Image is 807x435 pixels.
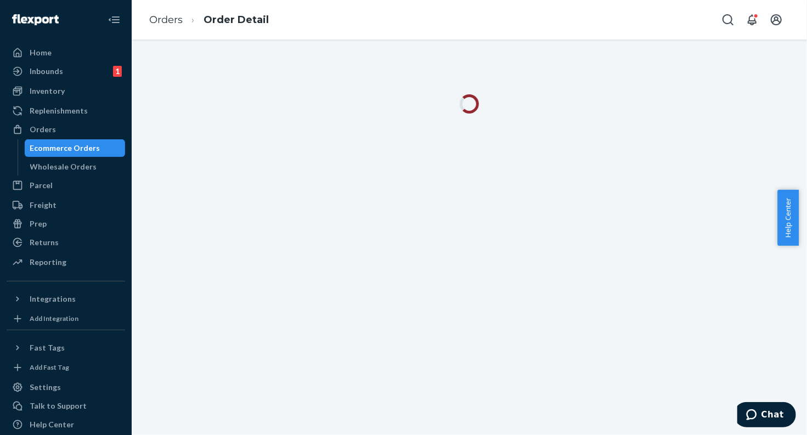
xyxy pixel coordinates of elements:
[7,397,125,415] button: Talk to Support
[30,200,57,211] div: Freight
[7,378,125,396] a: Settings
[30,66,63,77] div: Inbounds
[149,14,183,26] a: Orders
[741,9,763,31] button: Open notifications
[25,158,126,176] a: Wholesale Orders
[12,14,59,25] img: Flexport logo
[30,47,52,58] div: Home
[7,44,125,61] a: Home
[30,419,74,430] div: Help Center
[7,312,125,325] a: Add Integration
[30,237,59,248] div: Returns
[30,143,100,154] div: Ecommerce Orders
[30,218,47,229] div: Prep
[30,363,69,372] div: Add Fast Tag
[113,66,122,77] div: 1
[7,361,125,374] a: Add Fast Tag
[30,124,56,135] div: Orders
[30,257,66,268] div: Reporting
[7,177,125,194] a: Parcel
[30,86,65,97] div: Inventory
[7,253,125,271] a: Reporting
[30,382,61,393] div: Settings
[7,234,125,251] a: Returns
[30,293,76,304] div: Integrations
[7,339,125,357] button: Fast Tags
[777,190,799,246] button: Help Center
[7,102,125,120] a: Replenishments
[7,215,125,233] a: Prep
[765,9,787,31] button: Open account menu
[7,63,125,80] a: Inbounds1
[7,290,125,308] button: Integrations
[140,4,278,36] ol: breadcrumbs
[204,14,269,26] a: Order Detail
[30,314,78,323] div: Add Integration
[7,416,125,433] a: Help Center
[30,105,88,116] div: Replenishments
[7,82,125,100] a: Inventory
[103,9,125,31] button: Close Navigation
[25,139,126,157] a: Ecommerce Orders
[717,9,739,31] button: Open Search Box
[30,161,97,172] div: Wholesale Orders
[737,402,796,430] iframe: Opens a widget where you can chat to one of our agents
[30,180,53,191] div: Parcel
[30,342,65,353] div: Fast Tags
[7,196,125,214] a: Freight
[30,400,87,411] div: Talk to Support
[7,121,125,138] a: Orders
